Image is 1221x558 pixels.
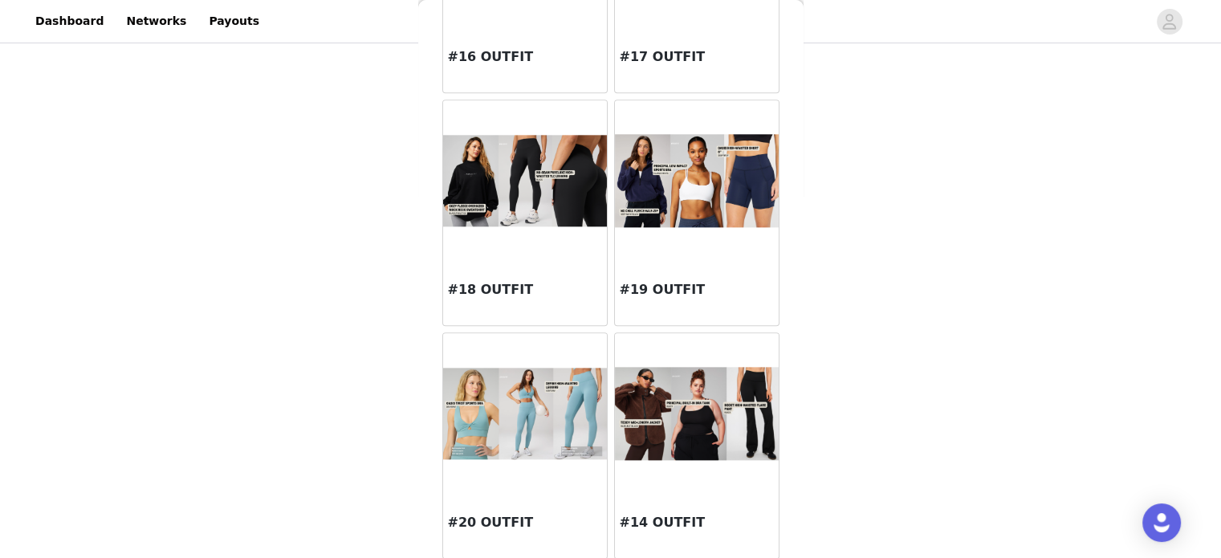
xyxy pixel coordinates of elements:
[620,513,774,532] h3: #14 OUTFIT
[116,3,196,39] a: Networks
[620,280,774,299] h3: #19 OUTFIT
[443,368,607,460] img: #20 OUTFIT
[620,47,774,67] h3: #17 OUTFIT
[448,47,602,67] h3: #16 OUTFIT
[615,134,779,226] img: #19 OUTFIT
[26,3,113,39] a: Dashboard
[443,135,607,226] img: #18 OUTFIT
[1162,9,1177,35] div: avatar
[448,280,602,299] h3: #18 OUTFIT
[199,3,269,39] a: Payouts
[448,513,602,532] h3: #20 OUTFIT
[1142,503,1181,542] div: Open Intercom Messenger
[615,367,779,461] img: #14 OUTFIT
